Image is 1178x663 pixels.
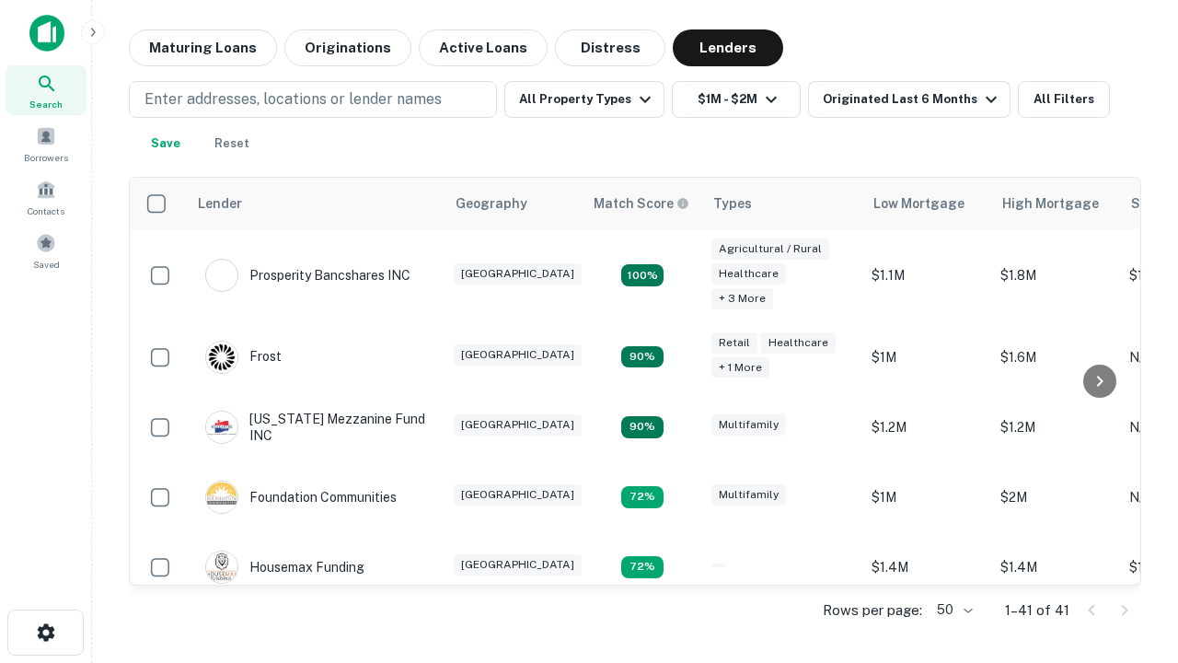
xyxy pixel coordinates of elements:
button: Originations [284,29,411,66]
a: Contacts [6,172,87,222]
span: Borrowers [24,150,68,165]
div: [US_STATE] Mezzanine Fund INC [205,411,426,444]
div: Foundation Communities [205,481,397,514]
td: $1.2M [862,392,991,462]
div: Matching Properties: 4, hasApolloMatch: undefined [621,556,664,578]
th: High Mortgage [991,178,1120,229]
button: $1M - $2M [672,81,801,118]
div: + 1 more [711,357,769,378]
span: Search [29,97,63,111]
div: Geography [456,192,527,215]
td: $1.4M [862,532,991,602]
p: Enter addresses, locations or lender names [144,88,442,110]
button: All Property Types [504,81,664,118]
div: Agricultural / Rural [711,238,829,260]
td: $1.8M [991,229,1120,322]
div: Multifamily [711,484,786,506]
div: [GEOGRAPHIC_DATA] [454,554,582,576]
div: Frost [205,341,282,374]
td: $1M [862,462,991,532]
div: 50 [930,597,976,623]
td: $1.4M [991,532,1120,602]
th: Capitalize uses an advanced AI algorithm to match your search with the best lender. The match sco... [583,178,702,229]
div: Healthcare [761,332,836,354]
div: Matching Properties: 10, hasApolloMatch: undefined [621,264,664,286]
span: Contacts [28,204,64,218]
th: Types [702,178,862,229]
div: Lender [198,192,242,215]
a: Saved [6,226,87,275]
div: [GEOGRAPHIC_DATA] [454,484,582,506]
a: Search [6,65,87,115]
div: Matching Properties: 5, hasApolloMatch: undefined [621,346,664,368]
iframe: Chat Widget [1086,457,1178,545]
img: picture [206,482,237,513]
button: Lenders [673,29,783,66]
button: Active Loans [419,29,548,66]
a: Borrowers [6,119,87,169]
button: Originated Last 6 Months [808,81,1011,118]
p: 1–41 of 41 [1005,599,1069,622]
button: Maturing Loans [129,29,277,66]
div: Types [713,192,752,215]
button: Distress [555,29,665,66]
th: Low Mortgage [862,178,991,229]
div: Matching Properties: 5, hasApolloMatch: undefined [621,416,664,438]
th: Lender [187,178,445,229]
button: Save your search to get updates of matches that match your search criteria. [136,125,195,162]
div: Retail [711,332,757,354]
span: Saved [33,257,60,272]
div: Capitalize uses an advanced AI algorithm to match your search with the best lender. The match sco... [594,193,689,214]
td: $1.6M [991,322,1120,392]
img: picture [206,552,237,583]
p: Rows per page: [823,599,922,622]
div: Originated Last 6 Months [823,88,1002,110]
td: $1.2M [991,392,1120,462]
div: Low Mortgage [873,192,964,215]
div: Multifamily [711,414,786,436]
div: Matching Properties: 4, hasApolloMatch: undefined [621,486,664,508]
button: Enter addresses, locations or lender names [129,81,497,118]
button: Reset [202,125,261,162]
td: $1M [862,322,991,392]
div: [GEOGRAPHIC_DATA] [454,263,582,285]
div: Housemax Funding [205,551,364,584]
div: High Mortgage [1002,192,1099,215]
td: $1.1M [862,229,991,322]
div: [GEOGRAPHIC_DATA] [454,344,582,366]
td: $2M [991,462,1120,532]
th: Geography [445,178,583,229]
div: Healthcare [711,263,786,285]
img: capitalize-icon.png [29,15,64,52]
img: picture [206,260,237,291]
img: picture [206,342,237,373]
h6: Match Score [594,193,686,214]
button: All Filters [1018,81,1110,118]
div: Prosperity Bancshares INC [205,259,410,292]
div: + 3 more [711,288,773,309]
img: picture [206,412,237,443]
div: [GEOGRAPHIC_DATA] [454,414,582,436]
